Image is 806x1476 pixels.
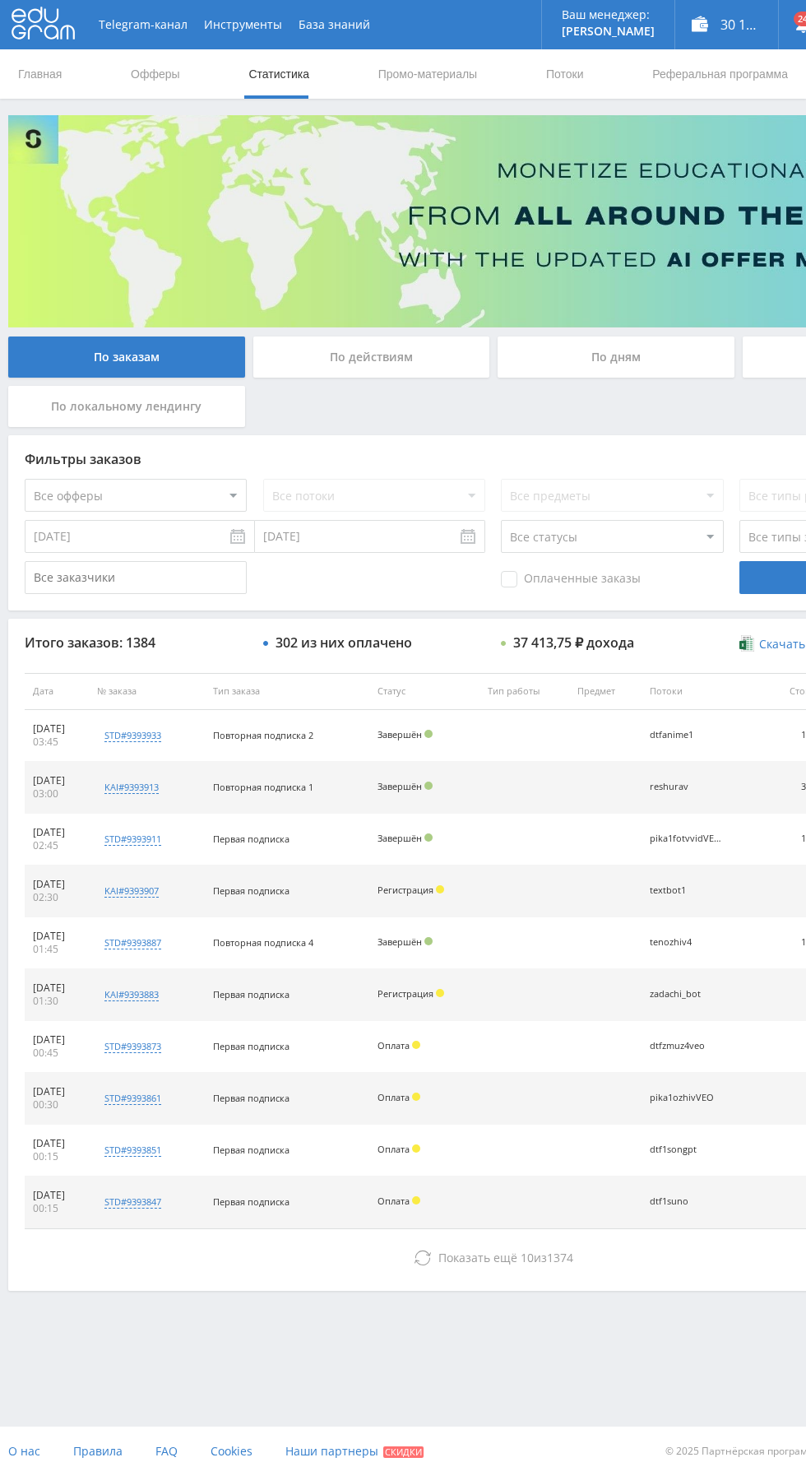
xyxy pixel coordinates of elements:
[650,1093,724,1103] div: pika1ozhivVEO
[650,1196,724,1207] div: dtf1suno
[650,937,724,948] div: tenozhiv4
[412,1144,420,1153] span: Холд
[104,884,159,898] div: kai#9393907
[544,49,586,99] a: Потоки
[642,673,761,710] th: Потоки
[424,937,433,945] span: Подтвержден
[513,635,634,650] div: 37 413,75 ₽ дохода
[501,571,641,587] span: Оплаченные заказы
[412,1041,420,1049] span: Холд
[378,987,433,1000] span: Регистрация
[16,49,63,99] a: Главная
[498,337,734,378] div: По дням
[378,935,422,948] span: Завершён
[33,736,81,749] div: 03:45
[104,781,159,794] div: kai#9393913
[73,1427,123,1476] a: Правила
[8,386,245,427] div: По локальному лендингу
[33,995,81,1008] div: 01:30
[211,1427,252,1476] a: Cookies
[378,884,433,896] span: Регистрация
[33,943,81,956] div: 01:45
[104,1195,161,1209] div: std#9393847
[33,722,81,736] div: [DATE]
[211,1443,252,1459] span: Cookies
[155,1427,178,1476] a: FAQ
[33,1202,81,1215] div: 00:15
[33,826,81,839] div: [DATE]
[33,1098,81,1112] div: 00:30
[104,988,159,1001] div: kai#9393883
[213,781,313,793] span: Повторная подписка 1
[213,1040,290,1052] span: Первая подписка
[424,730,433,738] span: Подтвержден
[547,1250,573,1265] span: 1374
[377,49,479,99] a: Промо-материалы
[378,1195,410,1207] span: Оплата
[438,1250,573,1265] span: из
[33,839,81,852] div: 02:45
[33,930,81,943] div: [DATE]
[253,337,490,378] div: По действиям
[213,988,290,1000] span: Первая подписка
[25,635,247,650] div: Итого заказов: 1384
[213,1195,290,1208] span: Первая подписка
[562,25,655,38] p: [PERSON_NAME]
[8,1443,40,1459] span: О нас
[562,8,655,21] p: Ваш менеджер:
[33,878,81,891] div: [DATE]
[276,635,412,650] div: 302 из них оплачено
[25,561,247,594] input: Все заказчики
[33,891,81,904] div: 02:30
[213,833,290,845] span: Первая подписка
[205,673,369,710] th: Тип заказа
[424,782,433,790] span: Подтвержден
[247,49,311,99] a: Статистика
[650,885,724,896] div: textbot1
[650,989,724,1000] div: zadachi_bot
[438,1250,517,1265] span: Показать ещё
[378,780,422,792] span: Завершён
[8,1427,40,1476] a: О нас
[33,1150,81,1163] div: 00:15
[155,1443,178,1459] span: FAQ
[73,1443,123,1459] span: Правила
[378,1091,410,1103] span: Оплата
[213,1092,290,1104] span: Первая подписка
[89,673,205,710] th: № заказа
[104,833,161,846] div: std#9393911
[378,1039,410,1051] span: Оплата
[285,1443,378,1459] span: Наши партнеры
[104,1040,161,1053] div: std#9393873
[8,337,245,378] div: По заказам
[369,673,479,710] th: Статус
[651,49,790,99] a: Реферальная программа
[739,635,753,652] img: xlsx
[213,936,313,949] span: Повторная подписка 4
[33,1085,81,1098] div: [DATE]
[104,1144,161,1157] div: std#9393851
[521,1250,534,1265] span: 10
[104,1092,161,1105] div: std#9393861
[436,885,444,893] span: Холд
[436,989,444,997] span: Холд
[424,833,433,842] span: Подтвержден
[33,774,81,787] div: [DATE]
[378,728,422,740] span: Завершён
[129,49,182,99] a: Офферы
[650,730,724,740] div: dtfanime1
[33,1137,81,1150] div: [DATE]
[383,1446,424,1458] span: Скидки
[378,1143,410,1155] span: Оплата
[25,673,89,710] th: Дата
[412,1093,420,1101] span: Холд
[33,1033,81,1047] div: [DATE]
[650,782,724,792] div: reshurav
[479,673,570,710] th: Тип работы
[378,832,422,844] span: Завершён
[33,1189,81,1202] div: [DATE]
[33,1047,81,1060] div: 00:45
[650,1144,724,1155] div: dtf1songpt
[104,729,161,742] div: std#9393933
[213,1144,290,1156] span: Первая подписка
